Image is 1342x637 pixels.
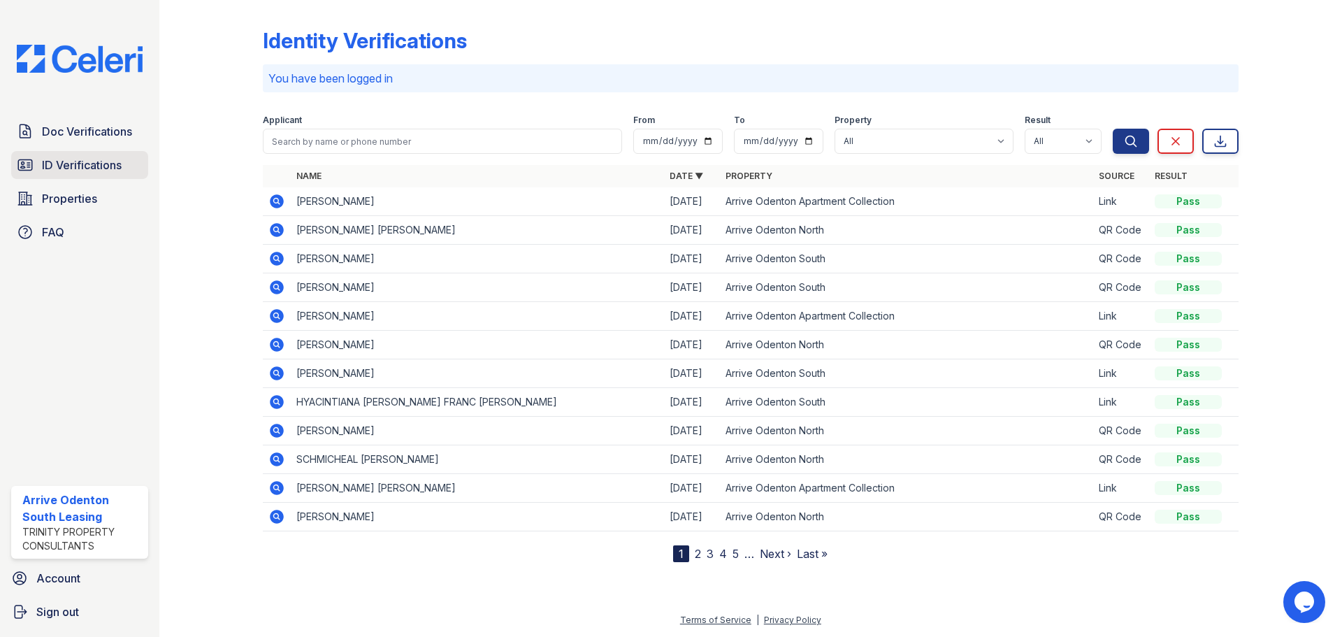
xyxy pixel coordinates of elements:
td: Link [1093,359,1149,388]
td: QR Code [1093,445,1149,474]
td: Link [1093,474,1149,503]
td: [DATE] [664,503,720,531]
td: [DATE] [664,474,720,503]
td: Arrive Odenton South [720,273,1093,302]
span: FAQ [42,224,64,241]
td: Arrive Odenton North [720,216,1093,245]
div: Pass [1155,481,1222,495]
div: 1 [673,545,689,562]
td: [DATE] [664,302,720,331]
td: Arrive Odenton North [720,445,1093,474]
a: 2 [695,547,701,561]
a: Property [726,171,772,181]
img: CE_Logo_Blue-a8612792a0a2168367f1c8372b55b34899dd931a85d93a1a3d3e32e68fde9ad4.png [6,45,154,73]
span: ID Verifications [42,157,122,173]
a: Source [1099,171,1134,181]
td: [PERSON_NAME] [291,245,664,273]
td: [DATE] [664,331,720,359]
td: [DATE] [664,273,720,302]
div: Pass [1155,223,1222,237]
td: Arrive Odenton South [720,245,1093,273]
div: Pass [1155,452,1222,466]
div: Identity Verifications [263,28,467,53]
a: 4 [719,547,727,561]
span: … [744,545,754,562]
td: Arrive Odenton North [720,331,1093,359]
td: QR Code [1093,245,1149,273]
a: 5 [733,547,739,561]
label: From [633,115,655,126]
td: QR Code [1093,331,1149,359]
td: QR Code [1093,216,1149,245]
a: Sign out [6,598,154,626]
td: Link [1093,388,1149,417]
td: [PERSON_NAME] [291,331,664,359]
iframe: chat widget [1283,581,1328,623]
div: Pass [1155,366,1222,380]
a: Doc Verifications [11,117,148,145]
a: 3 [707,547,714,561]
td: Link [1093,187,1149,216]
span: Doc Verifications [42,123,132,140]
td: Arrive Odenton South [720,359,1093,388]
td: [PERSON_NAME] [291,273,664,302]
label: Property [835,115,872,126]
a: ID Verifications [11,151,148,179]
td: [DATE] [664,445,720,474]
td: Arrive Odenton Apartment Collection [720,474,1093,503]
div: | [756,615,759,625]
td: QR Code [1093,417,1149,445]
div: Arrive Odenton South Leasing [22,492,143,525]
td: [PERSON_NAME] [PERSON_NAME] [291,216,664,245]
a: Terms of Service [680,615,751,625]
td: [DATE] [664,187,720,216]
span: Sign out [36,603,79,620]
td: [DATE] [664,245,720,273]
td: SCHMICHEAL [PERSON_NAME] [291,445,664,474]
td: HYACINTIANA [PERSON_NAME] FRANC [PERSON_NAME] [291,388,664,417]
div: Pass [1155,424,1222,438]
td: [PERSON_NAME] [291,417,664,445]
td: [PERSON_NAME] [291,503,664,531]
label: Result [1025,115,1051,126]
a: Account [6,564,154,592]
td: [PERSON_NAME] [291,302,664,331]
a: Last » [797,547,828,561]
span: Properties [42,190,97,207]
input: Search by name or phone number [263,129,622,154]
td: QR Code [1093,273,1149,302]
a: Privacy Policy [764,615,821,625]
td: [PERSON_NAME] [291,187,664,216]
td: [DATE] [664,359,720,388]
a: Next › [760,547,791,561]
a: Name [296,171,322,181]
a: Date ▼ [670,171,703,181]
a: Properties [11,185,148,213]
td: [PERSON_NAME] [291,359,664,388]
td: Link [1093,302,1149,331]
td: Arrive Odenton South [720,388,1093,417]
td: [DATE] [664,417,720,445]
label: Applicant [263,115,302,126]
td: Arrive Odenton North [720,417,1093,445]
div: Trinity Property Consultants [22,525,143,553]
a: FAQ [11,218,148,246]
td: Arrive Odenton North [720,503,1093,531]
td: QR Code [1093,503,1149,531]
td: Arrive Odenton Apartment Collection [720,187,1093,216]
p: You have been logged in [268,70,1233,87]
div: Pass [1155,280,1222,294]
label: To [734,115,745,126]
a: Result [1155,171,1188,181]
td: [DATE] [664,388,720,417]
td: [PERSON_NAME] [PERSON_NAME] [291,474,664,503]
div: Pass [1155,252,1222,266]
span: Account [36,570,80,587]
div: Pass [1155,309,1222,323]
div: Pass [1155,338,1222,352]
td: Arrive Odenton Apartment Collection [720,302,1093,331]
div: Pass [1155,510,1222,524]
div: Pass [1155,395,1222,409]
td: [DATE] [664,216,720,245]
